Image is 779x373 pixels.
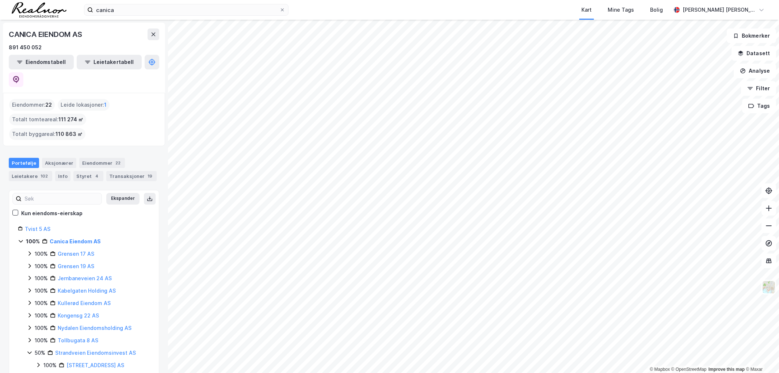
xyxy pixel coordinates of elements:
img: realnor-logo.934646d98de889bb5806.png [12,2,66,18]
a: Strandveien Eiendomsinvest AS [55,350,136,356]
a: OpenStreetMap [671,367,707,372]
span: 22 [45,100,52,109]
a: Kabelgaten Holding AS [58,288,116,294]
a: [STREET_ADDRESS] AS [66,362,124,368]
div: 22 [114,159,122,167]
div: Eiendommer [79,158,125,168]
div: 100% [35,250,48,258]
button: Datasett [732,46,776,61]
div: Kun eiendoms-eierskap [21,209,83,218]
div: 50% [35,349,45,357]
div: [PERSON_NAME] [PERSON_NAME] [683,5,756,14]
button: Filter [741,81,776,96]
span: 110 863 ㎡ [56,130,83,138]
div: Bolig [650,5,663,14]
a: Tollbugata 8 AS [58,337,98,343]
div: Kontrollprogram for chat [742,338,779,373]
button: Ekspander [106,193,140,205]
div: Mine Tags [608,5,634,14]
a: Kullerød Eiendom AS [58,300,111,306]
div: 100% [35,336,48,345]
button: Leietakertabell [77,55,142,69]
a: Grensen 17 AS [58,251,94,257]
div: Info [55,171,70,181]
div: Totalt tomteareal : [9,114,86,125]
div: 100% [35,299,48,308]
div: 100% [35,286,48,295]
a: Grensen 19 AS [58,263,94,269]
button: Bokmerker [727,28,776,43]
a: Improve this map [709,367,745,372]
span: 111 274 ㎡ [58,115,83,124]
div: 100% [35,324,48,332]
a: Mapbox [650,367,670,372]
div: Kart [581,5,592,14]
span: 1 [104,100,107,109]
a: Nydalen Eiendomsholding AS [58,325,131,331]
div: 100% [35,311,48,320]
input: Søk [22,193,102,204]
div: Portefølje [9,158,39,168]
a: Tvist 5 AS [25,226,50,232]
div: CANICA EIENDOM AS [9,28,84,40]
div: 19 [146,172,154,180]
div: Styret [73,171,103,181]
div: Totalt byggareal : [9,128,85,140]
div: Eiendommer : [9,99,55,111]
div: 100% [26,237,40,246]
div: Transaksjoner [106,171,157,181]
div: 4 [93,172,100,180]
div: Aksjonærer [42,158,76,168]
button: Eiendomstabell [9,55,74,69]
input: Søk på adresse, matrikkel, gårdeiere, leietakere eller personer [93,4,279,15]
div: 102 [39,172,49,180]
a: Jernbaneveien 24 AS [58,275,112,281]
div: Leietakere [9,171,52,181]
div: 100% [35,262,48,271]
button: Tags [742,99,776,113]
button: Analyse [734,64,776,78]
iframe: Chat Widget [742,338,779,373]
a: Canica Eiendom AS [50,238,101,244]
div: 891 450 052 [9,43,42,52]
img: Z [762,280,776,294]
div: 100% [35,274,48,283]
a: Kongensg 22 AS [58,312,99,319]
div: 100% [43,361,57,370]
div: Leide lokasjoner : [58,99,110,111]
